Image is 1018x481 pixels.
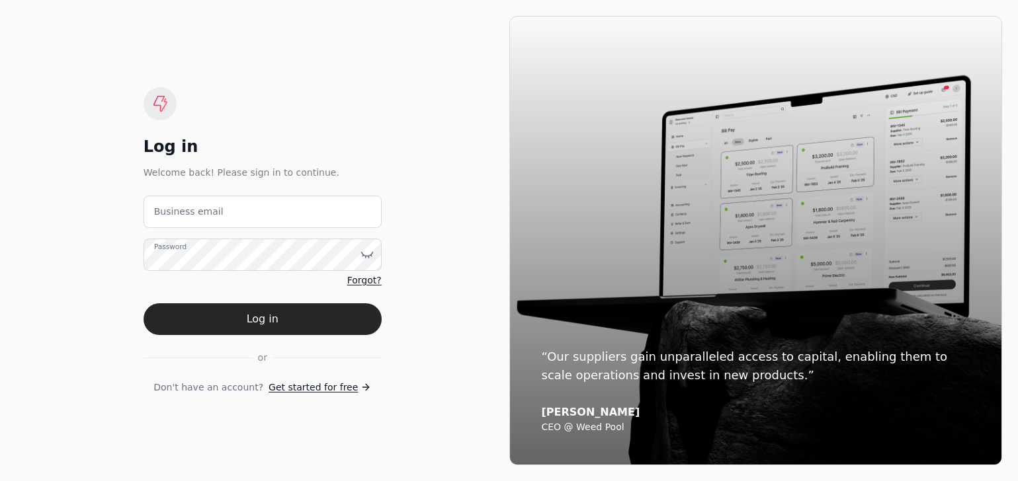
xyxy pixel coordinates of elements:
[542,422,970,433] div: CEO @ Weed Pool
[347,274,382,287] a: Forgot?
[258,351,267,365] span: or
[269,381,358,394] span: Get started for free
[154,241,187,252] label: Password
[154,205,224,219] label: Business email
[542,348,970,385] div: “Our suppliers gain unparalleled access to capital, enabling them to scale operations and invest ...
[542,406,970,419] div: [PERSON_NAME]
[144,165,382,180] div: Welcome back! Please sign in to continue.
[269,381,371,394] a: Get started for free
[144,303,382,335] button: Log in
[144,136,382,157] div: Log in
[153,381,263,394] span: Don't have an account?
